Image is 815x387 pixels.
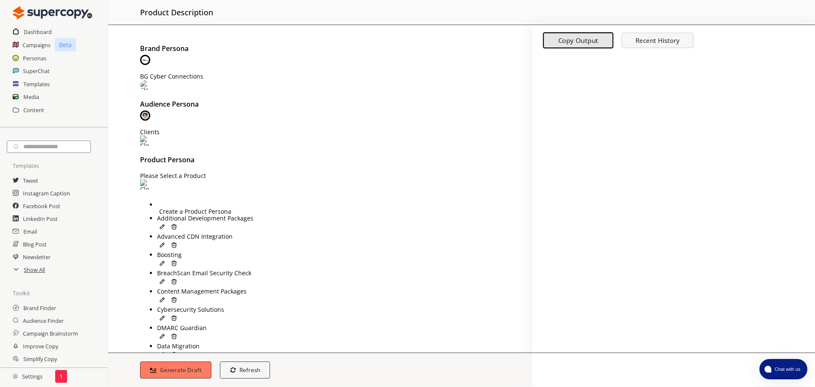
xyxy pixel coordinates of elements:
a: Newsletter [23,251,51,263]
button: Generate Draft [140,362,211,379]
div: Additional Development Packages [157,215,432,222]
a: Expand Copy [23,365,56,378]
img: Close [159,224,165,230]
p: Beta [55,38,76,51]
a: LinkedIn Post [23,212,58,225]
p: 1 [59,373,63,380]
a: Facebook Post [23,200,60,212]
a: Campaigns [22,39,51,51]
a: Dashboard [24,25,52,38]
div: Data Migration [157,343,432,350]
img: Close [159,333,165,339]
img: Close [159,242,165,248]
img: Close [140,179,150,189]
img: Close [171,315,177,321]
img: Close [171,297,177,303]
button: Copy Output [543,33,613,49]
a: SuperChat [23,65,50,77]
img: Close [159,279,165,285]
div: Clients [140,129,500,136]
a: Personas [23,52,46,65]
h2: product description [140,4,213,20]
div: BreachScan Email Security Check [157,270,432,277]
a: Tweet [23,174,38,187]
div: Advanced CDN Integration [157,233,432,240]
b: Recent History [635,36,680,45]
span: Chat with us [771,366,802,373]
h2: Brand Persona [140,42,500,55]
a: Email [23,225,37,238]
a: Content [23,104,44,116]
div: Please Select a Product [140,172,500,179]
img: Close [140,80,150,90]
a: Blog Post [23,238,47,251]
img: Close [159,352,165,358]
div: DMARC Guardian [157,325,432,331]
b: Refresh [239,366,260,374]
button: atlas-launcher [759,359,807,379]
a: Brand Finder [23,302,56,314]
div: Create a Product Persona [157,208,500,215]
img: Close [13,4,92,21]
a: Instagram Caption [23,187,70,200]
h2: Audience Persona [140,98,500,110]
button: Recent History [621,33,694,48]
img: Close [171,333,177,339]
b: Generate Draft [160,366,202,374]
img: Close [140,136,150,146]
img: Close [171,242,177,248]
img: Close [159,315,165,321]
img: Close [140,110,150,121]
img: Close [13,374,18,379]
b: Copy Output [558,36,599,45]
h2: Product Persona [140,153,500,166]
a: Simplify Copy [23,353,57,365]
a: Campaign Brainstorm [23,327,78,340]
a: Audience Finder [23,314,64,327]
img: Close [159,297,165,303]
div: BG Cyber Connections [140,73,500,80]
div: Cybersecurity Solutions [157,306,432,313]
a: Improve Copy [23,340,58,353]
img: Close [140,55,150,65]
a: Media [23,90,39,103]
img: Close [171,260,177,266]
button: Refresh [220,362,270,379]
a: Show All [24,263,45,276]
img: Close [171,279,177,285]
a: Templates [23,78,50,90]
img: Close [159,260,165,266]
div: Boosting [157,251,432,258]
div: Content Management Packages [157,288,432,295]
img: Close [171,352,177,358]
img: Close [171,224,177,230]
